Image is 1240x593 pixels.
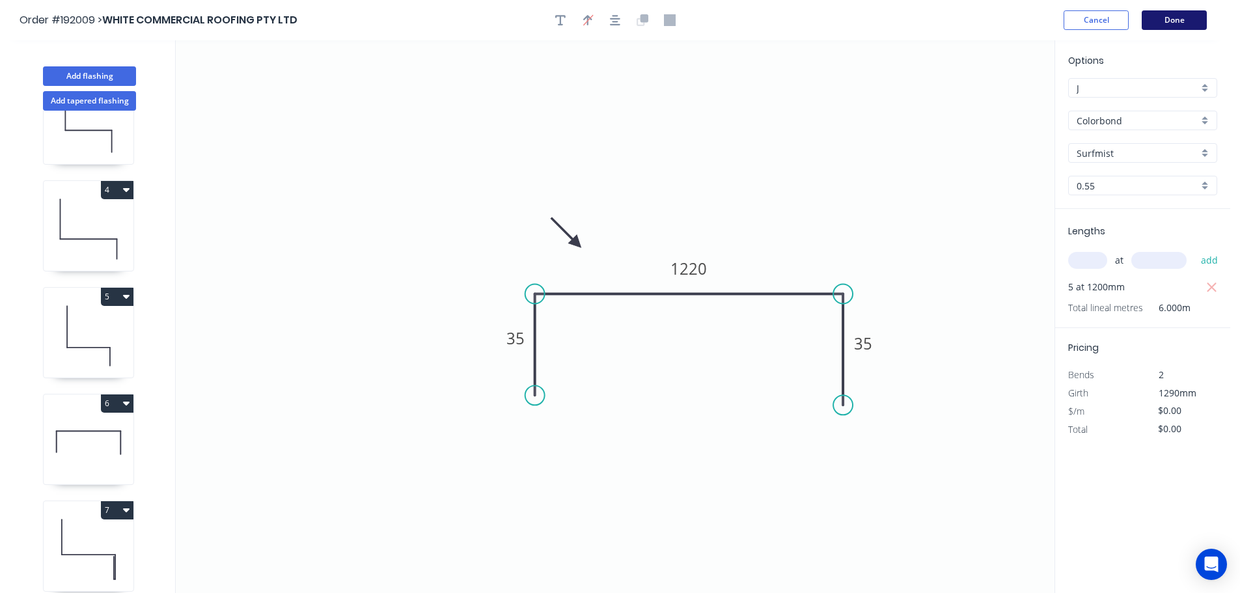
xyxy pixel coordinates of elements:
[1077,114,1198,128] input: Material
[20,12,102,27] span: Order #192009 >
[1068,387,1088,399] span: Girth
[1159,368,1164,381] span: 2
[1068,341,1099,354] span: Pricing
[1064,10,1129,30] button: Cancel
[1077,81,1198,95] input: Price level
[102,12,297,27] span: WHITE COMMERCIAL ROOFING PTY LTD
[1068,368,1094,381] span: Bends
[1196,549,1227,580] div: Open Intercom Messenger
[176,40,1054,593] svg: 0
[1068,405,1084,417] span: $/m
[101,181,133,199] button: 4
[1068,299,1143,317] span: Total lineal metres
[101,501,133,519] button: 7
[1077,179,1198,193] input: Thickness
[1068,278,1125,296] span: 5 at 1200mm
[1159,387,1196,399] span: 1290mm
[43,66,136,86] button: Add flashing
[1143,299,1191,317] span: 6.000m
[1194,249,1225,271] button: add
[1068,54,1104,67] span: Options
[101,288,133,306] button: 5
[1068,225,1105,238] span: Lengths
[670,258,707,279] tspan: 1220
[1068,423,1088,435] span: Total
[1077,146,1198,160] input: Colour
[854,333,872,354] tspan: 35
[43,91,136,111] button: Add tapered flashing
[506,327,525,349] tspan: 35
[1115,251,1123,269] span: at
[1142,10,1207,30] button: Done
[101,394,133,413] button: 6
